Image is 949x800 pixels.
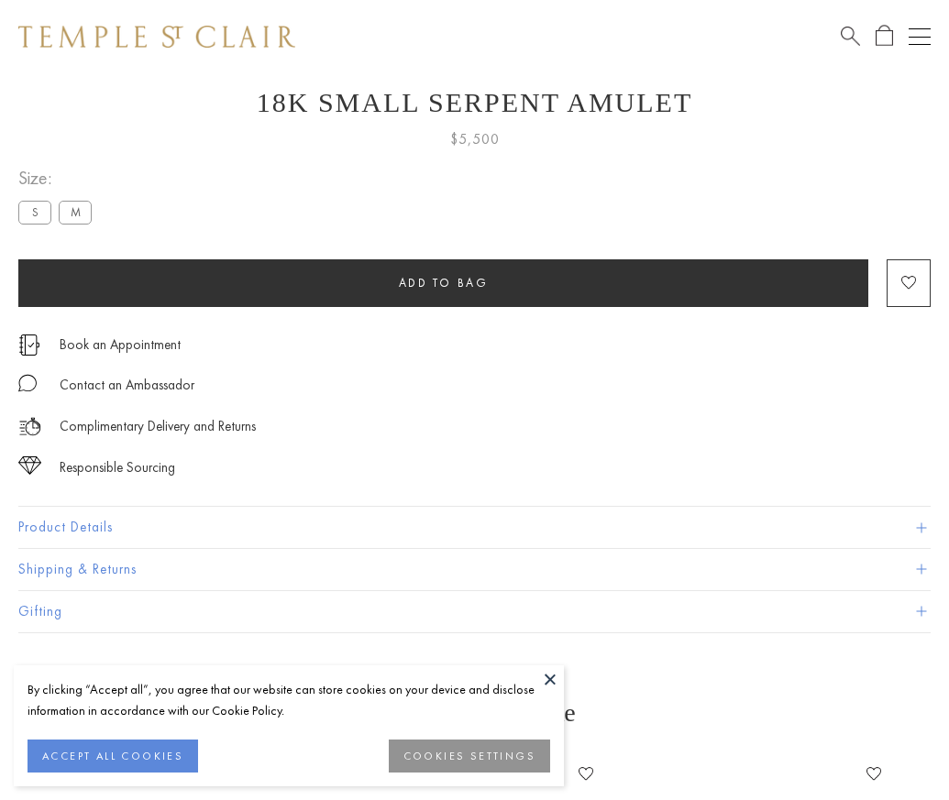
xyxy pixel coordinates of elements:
[18,259,868,307] button: Add to bag
[876,25,893,48] a: Open Shopping Bag
[389,740,550,773] button: COOKIES SETTINGS
[59,201,92,224] label: M
[399,275,489,290] span: Add to bag
[18,507,931,548] button: Product Details
[60,374,194,397] div: Contact an Ambassador
[18,415,41,438] img: icon_delivery.svg
[18,549,931,590] button: Shipping & Returns
[18,26,295,48] img: Temple St. Clair
[18,591,931,632] button: Gifting
[60,456,175,479] div: Responsible Sourcing
[18,163,99,193] span: Size:
[18,456,41,475] img: icon_sourcing.svg
[18,87,931,118] h1: 18K Small Serpent Amulet
[18,201,51,224] label: S
[28,679,550,721] div: By clicking “Accept all”, you agree that our website can store cookies on your device and disclos...
[909,26,931,48] button: Open navigation
[450,127,500,151] span: $5,500
[841,25,860,48] a: Search
[28,740,198,773] button: ACCEPT ALL COOKIES
[60,415,256,438] p: Complimentary Delivery and Returns
[60,334,181,355] a: Book an Appointment
[18,374,37,392] img: MessageIcon-01_2.svg
[18,334,40,356] img: icon_appointment.svg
